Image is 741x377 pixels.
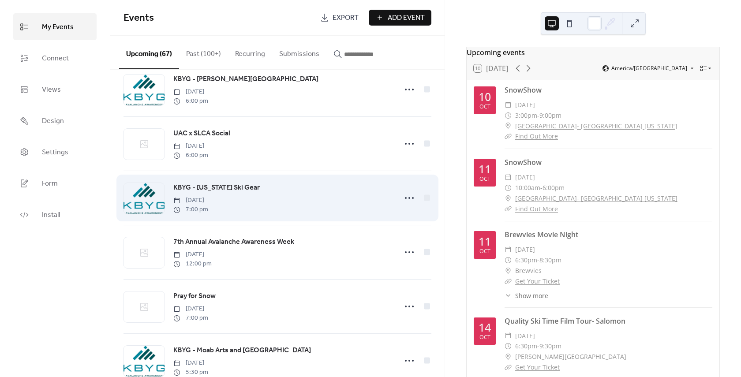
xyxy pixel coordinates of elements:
span: Form [42,177,58,190]
span: [DATE] [173,250,212,259]
a: KBYG - Moab Arts and [GEOGRAPHIC_DATA] [173,345,311,356]
a: 7th Annual Avalanche Awareness Week [173,236,294,248]
div: Oct [479,104,490,110]
a: My Events [13,13,97,40]
div: ​ [505,204,512,214]
a: SnowShow [505,157,542,167]
span: Show more [515,291,548,300]
div: Oct [479,249,490,254]
span: 3:00pm [515,110,537,121]
span: - [537,341,539,351]
span: - [537,255,539,265]
a: Get Your Ticket [515,363,560,371]
div: ​ [505,341,512,351]
a: Form [13,170,97,197]
span: - [537,110,539,121]
span: Design [42,114,64,128]
span: [DATE] [173,196,208,205]
div: ​ [505,362,512,373]
span: 10:00am [515,183,540,193]
a: KBYG - [PERSON_NAME][GEOGRAPHIC_DATA] [173,74,318,85]
a: [GEOGRAPHIC_DATA]- [GEOGRAPHIC_DATA] [US_STATE] [515,121,677,131]
a: Views [13,76,97,103]
div: 11 [479,236,491,247]
span: America/[GEOGRAPHIC_DATA] [611,66,687,71]
button: Submissions [272,36,326,68]
div: 11 [479,164,491,175]
a: Pray for Snow [173,291,216,302]
span: 6:30pm [515,255,537,265]
a: KBYG - [US_STATE] Ski Gear [173,182,260,194]
button: Upcoming (67) [119,36,179,69]
div: ​ [505,244,512,255]
span: Add Event [388,13,425,23]
span: 6:00 pm [173,97,208,106]
span: 8:30pm [539,255,561,265]
span: [DATE] [515,172,535,183]
div: 10 [479,91,491,102]
span: 7:00 pm [173,314,208,323]
span: 6:30pm [515,341,537,351]
div: ​ [505,172,512,183]
span: [DATE] [173,87,208,97]
span: 5:30 pm [173,368,208,377]
span: [DATE] [173,304,208,314]
span: - [540,183,543,193]
span: Settings [42,146,68,159]
span: [DATE] [515,244,535,255]
div: ​ [505,276,512,287]
a: Settings [13,138,97,165]
span: 7:00 pm [173,205,208,214]
a: [GEOGRAPHIC_DATA]- [GEOGRAPHIC_DATA] [US_STATE] [515,193,677,204]
span: Export [333,13,359,23]
span: Install [42,208,60,222]
div: ​ [505,351,512,362]
a: UAC x SLCA Social [173,128,230,139]
div: ​ [505,331,512,341]
a: Design [13,107,97,134]
span: My Events [42,20,74,34]
a: Find Out More [515,132,558,140]
span: [DATE] [173,142,208,151]
span: KBYG - Moab Arts and [GEOGRAPHIC_DATA] [173,345,311,356]
button: Add Event [369,10,431,26]
span: 6:00 pm [173,151,208,160]
div: ​ [505,255,512,265]
div: ​ [505,121,512,131]
div: ​ [505,265,512,276]
span: Connect [42,52,69,65]
div: Oct [479,335,490,340]
div: ​ [505,100,512,110]
a: Connect [13,45,97,71]
a: [PERSON_NAME][GEOGRAPHIC_DATA] [515,351,626,362]
span: 9:00pm [539,110,561,121]
span: Views [42,83,61,97]
button: Recurring [228,36,272,68]
a: Brewvies [515,265,542,276]
span: [DATE] [515,331,535,341]
div: ​ [505,291,512,300]
div: 14 [479,322,491,333]
a: Install [13,201,97,228]
button: ​Show more [505,291,548,300]
div: ​ [505,193,512,204]
a: Export [314,10,365,26]
button: Past (100+) [179,36,228,68]
span: [DATE] [515,100,535,110]
span: 12:00 pm [173,259,212,269]
a: Get Your Ticket [515,277,560,285]
a: Brewvies Movie Night [505,230,578,239]
span: [DATE] [173,358,208,368]
div: ​ [505,131,512,142]
div: ​ [505,183,512,193]
span: KBYG - [US_STATE] Ski Gear [173,183,260,193]
div: ​ [505,110,512,121]
div: Oct [479,176,490,182]
a: Find Out More [515,205,558,213]
a: SnowShow [505,85,542,95]
a: Quality Ski Time Film Tour- Salomon [505,316,625,326]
